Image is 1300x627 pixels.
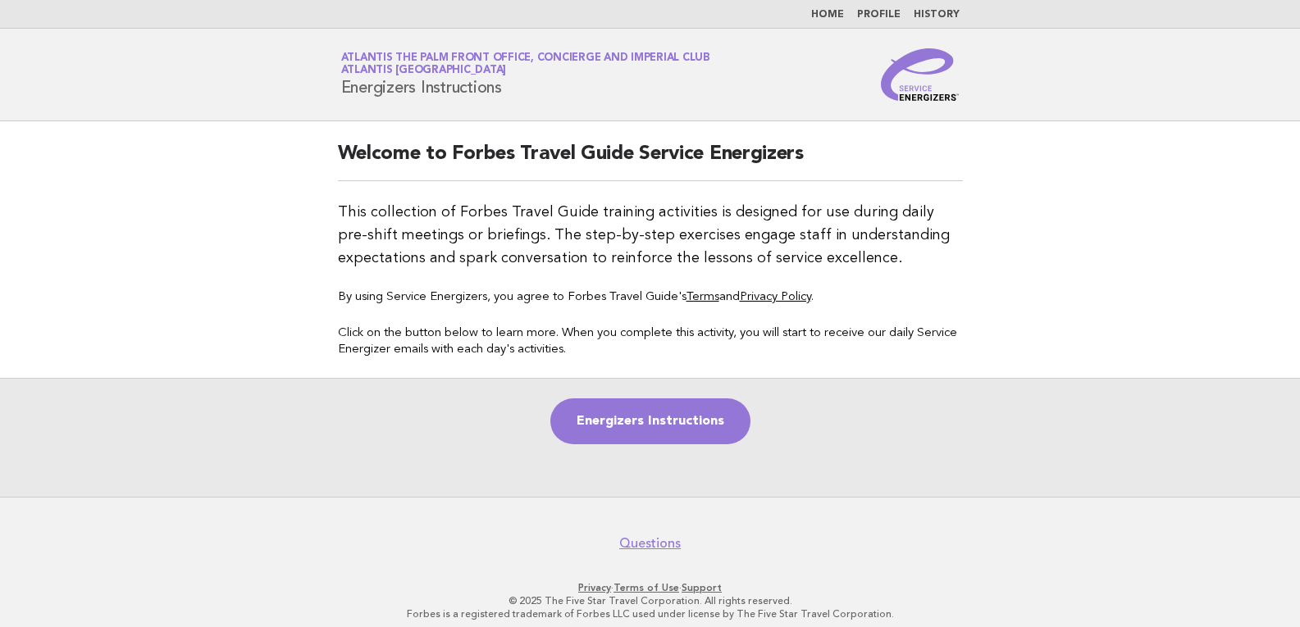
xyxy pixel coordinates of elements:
[338,289,963,306] p: By using Service Energizers, you agree to Forbes Travel Guide's and .
[682,582,722,593] a: Support
[578,582,611,593] a: Privacy
[341,66,507,76] span: Atlantis [GEOGRAPHIC_DATA]
[881,48,960,101] img: Service Energizers
[148,581,1152,594] p: · ·
[338,325,963,358] p: Click on the button below to learn more. When you complete this activity, you will start to recei...
[338,201,963,270] p: This collection of Forbes Travel Guide training activities is designed for use during daily pre-s...
[740,291,811,303] a: Privacy Policy
[686,291,719,303] a: Terms
[148,594,1152,607] p: © 2025 The Five Star Travel Corporation. All rights reserved.
[341,53,710,96] h1: Energizers Instructions
[614,582,679,593] a: Terms of Use
[341,52,710,75] a: Atlantis The Palm Front Office, Concierge and Imperial ClubAtlantis [GEOGRAPHIC_DATA]
[811,10,844,20] a: Home
[619,535,681,552] a: Questions
[857,10,901,20] a: Profile
[338,141,963,181] h2: Welcome to Forbes Travel Guide Service Energizers
[148,607,1152,620] p: Forbes is a registered trademark of Forbes LLC used under license by The Five Star Travel Corpora...
[550,398,750,444] a: Energizers Instructions
[914,10,960,20] a: History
